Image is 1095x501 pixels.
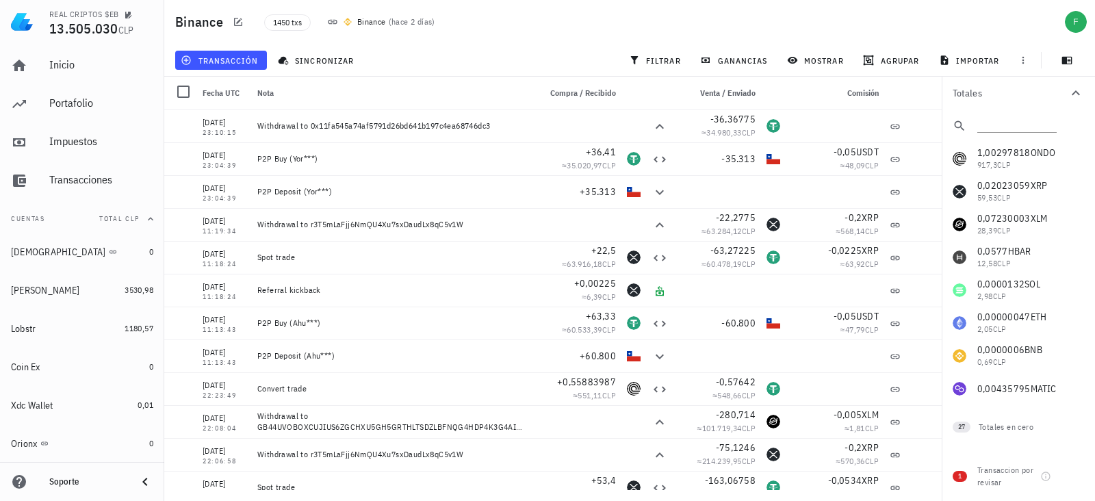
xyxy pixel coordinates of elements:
div: CLP-icon [627,349,641,363]
span: 60.533,39 [567,324,602,335]
span: 1180,57 [125,323,153,333]
div: [DATE] [203,346,246,359]
a: Xdc Wallet 0,01 [5,389,159,422]
span: importar [942,55,1000,66]
div: 22:06:58 [203,458,246,465]
div: 11:19:34 [203,228,246,235]
span: 0,01 [138,400,153,410]
div: Comisión [786,77,884,110]
div: 11:18:24 [203,294,246,300]
span: CLP [602,489,616,499]
span: CLP [742,390,756,400]
span: -0,05 [834,146,856,158]
div: Totales en cero [979,421,1057,433]
span: 0 [149,438,153,448]
div: [DATE] [203,149,246,162]
div: P2P Buy (Yor***) [257,153,528,164]
span: CLP [118,24,134,36]
span: 63.916,18 [567,259,602,269]
img: LedgiFi [11,11,33,33]
div: Withdrawal to GB44UVOBOXCUJIUS6ZGCHXU5GH5GRTHLTSDZLBFNQG4HDP4K3G4AIWT4 [257,411,528,433]
span: CLP [742,259,756,269]
div: XRP-icon [627,283,641,297]
div: XRP-icon [766,218,780,231]
a: Impuestos [5,126,159,159]
span: filtrar [632,55,681,66]
a: Portafolio [5,88,159,120]
span: CLP [602,390,616,400]
div: Portafolio [49,97,153,110]
span: transacción [183,55,258,66]
div: Spot trade [257,482,528,493]
span: CLP [865,160,879,170]
div: Withdrawal to r3T5mLaFjj6NmQU4Xu7sxDaudLx8qC5v1W [257,449,528,460]
button: CuentasTotal CLP [5,203,159,235]
button: transacción [175,51,267,70]
div: CLP-icon [766,316,780,330]
div: CLP-icon [766,152,780,166]
a: Transacciones [5,164,159,197]
span: 34.980,33 [706,127,742,138]
span: ≈ [697,456,756,466]
div: 23:04:39 [203,162,246,169]
span: ≈ [582,292,616,302]
button: sincronizar [272,51,363,70]
span: CLP [865,489,879,499]
span: +53,4 [591,474,616,487]
div: Transaccion por revisar [977,464,1035,489]
span: ≈ [697,423,756,433]
span: -163,06758 [705,474,756,487]
div: [DATE] [203,477,246,491]
span: 1 [958,471,962,482]
span: CLP [602,292,616,302]
span: CLP [865,456,879,466]
span: -0,05 [834,310,856,322]
span: -0,0534 [828,474,862,487]
div: Venta / Enviado [673,77,761,110]
div: avatar [1065,11,1087,33]
div: 11:13:43 [203,326,246,333]
span: 27 [958,422,965,433]
div: CLP-icon [627,185,641,198]
span: 0 [149,246,153,257]
span: 35.020,97 [567,160,602,170]
div: Lobstr [11,323,36,335]
span: -0,57642 [716,376,756,388]
div: XRP-icon [627,250,641,264]
div: Referral kickback [257,285,528,296]
span: Fecha UTC [203,88,240,98]
div: USDT-icon [766,250,780,264]
div: P2P Deposit (Ahu***) [257,350,528,361]
div: 11:18:24 [203,261,246,268]
div: Spot trade [257,252,528,263]
span: agrupar [866,55,919,66]
div: [DATE] [203,280,246,294]
h1: Binance [175,11,229,33]
span: ≈ [701,226,756,236]
span: CLP [865,324,879,335]
span: -0,2 [845,441,862,454]
span: +63,33 [586,310,617,322]
div: 23:04:39 [203,195,246,202]
span: -35.313 [721,153,756,165]
div: 22:08:04 [203,425,246,432]
span: 13.505.030 [49,19,118,38]
span: 60.478,19 [706,259,742,269]
span: CLP [742,226,756,236]
span: Venta / Enviado [700,88,756,98]
div: Soporte [49,476,126,487]
div: XLM-icon [766,415,780,428]
span: ≈ [558,489,616,499]
span: +60.800 [580,350,616,362]
span: CLP [865,423,879,433]
span: -36,36775 [710,113,756,125]
a: Inicio [5,49,159,82]
span: Compra / Recibido [550,88,616,98]
span: 47,79 [845,324,865,335]
span: 48,09 [845,160,865,170]
span: 0 [149,361,153,372]
span: ≈ [701,259,756,269]
div: P2P Buy (Ahu***) [257,318,528,329]
span: USDT [856,146,879,158]
span: -280,714 [716,409,756,421]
